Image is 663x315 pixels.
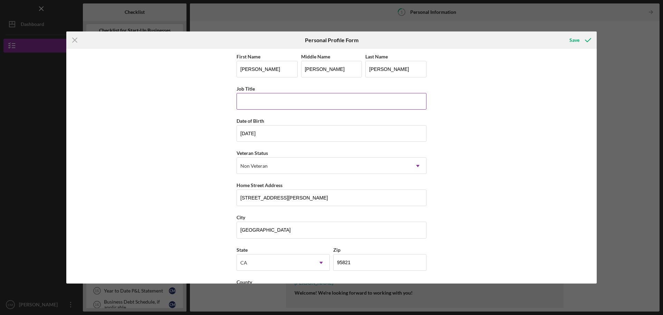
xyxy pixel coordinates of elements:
label: Last Name [365,54,388,59]
button: Save [563,33,597,47]
div: CA [240,260,247,266]
label: Zip [333,247,340,253]
h6: Personal Profile Form [305,37,358,43]
label: Job Title [237,86,255,92]
div: Non Veteran [240,163,268,169]
label: First Name [237,54,260,59]
label: County [237,279,252,285]
label: Home Street Address [237,182,282,188]
label: Date of Birth [237,118,264,124]
label: City [237,214,245,220]
div: Save [569,33,579,47]
label: Middle Name [301,54,330,59]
